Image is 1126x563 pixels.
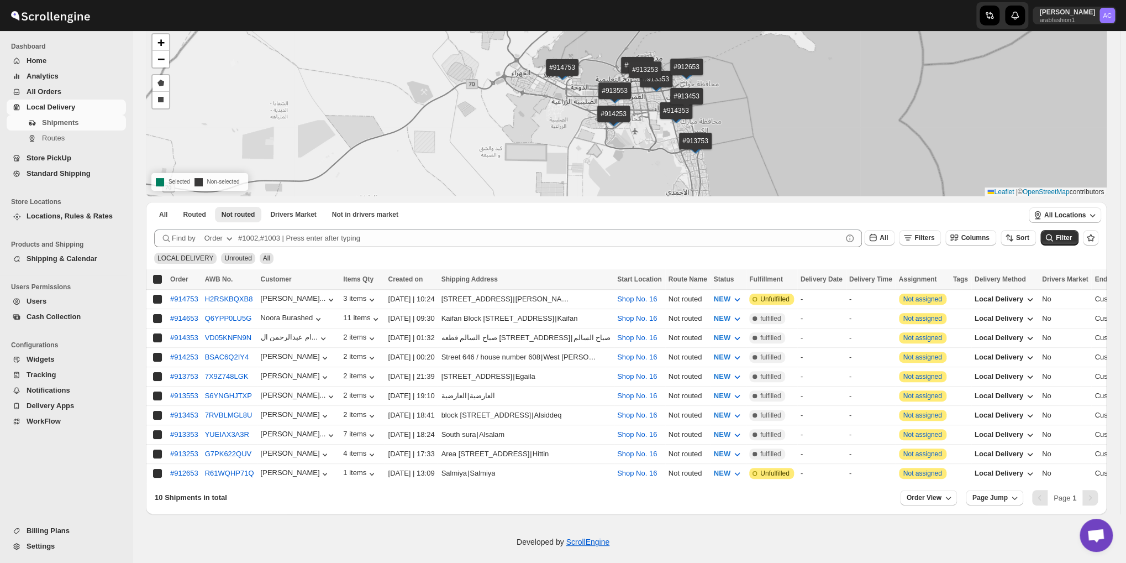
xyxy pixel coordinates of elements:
div: #912653 [170,469,198,477]
div: #914653 [170,314,198,322]
div: [DATE] | 01:32 [388,332,434,343]
p: [PERSON_NAME] [1039,8,1095,17]
button: 4 items [343,449,377,460]
span: Filter [1056,234,1072,242]
span: Delivery Time [849,275,892,283]
span: Filters [914,234,934,242]
button: Shop No. 16 [617,430,657,439]
button: Delivery Apps [7,398,126,414]
button: Filter [1040,230,1078,246]
img: Marker [637,70,654,82]
button: Notifications [7,383,126,398]
div: No [1042,371,1088,382]
button: Shipping & Calendar [7,251,126,267]
span: Routes [42,134,65,142]
span: All [880,234,888,242]
span: Analytics [27,72,59,80]
button: #913753 [170,372,198,380]
div: - [849,371,892,382]
div: Open chat [1080,519,1113,552]
button: Routed [176,207,212,222]
span: Status [714,275,734,283]
div: - [849,332,892,343]
span: All [263,254,270,262]
span: Configurations [11,341,127,350]
div: 2 items [343,333,377,344]
span: Dashboard [11,42,127,51]
span: All [159,210,167,219]
span: Sort [1016,234,1029,242]
button: Local Delivery [968,329,1042,347]
div: 3 items [343,294,377,305]
button: Analytics [7,69,126,84]
img: Marker [678,67,695,80]
div: | [441,332,610,343]
div: 7 items [343,430,377,441]
button: Order View [900,490,957,505]
span: NEW [714,450,730,458]
button: Shop No. 16 [617,411,657,419]
button: H2RSKBQXB8 [205,295,253,303]
button: All Orders [7,84,126,100]
span: Shipping & Calendar [27,254,97,263]
span: Order View [907,493,941,502]
span: Widgets [27,355,54,363]
span: Home [27,56,46,65]
a: OpenStreetMap [1023,188,1070,196]
button: User menu [1033,7,1116,24]
span: Local Delivery [975,450,1023,458]
button: Shop No. 16 [617,372,657,380]
a: Draw a rectangle [152,92,169,108]
img: Marker [687,142,704,154]
button: Local Delivery [968,406,1042,424]
button: #914353 [170,333,198,342]
span: Store Locations [11,197,127,206]
div: Egaila [515,371,535,382]
span: fulfilled [760,333,781,342]
div: No [1042,313,1088,324]
button: Users [7,294,126,309]
button: Widgets [7,352,126,367]
span: Drivers Market [1042,275,1088,283]
p: Non-selected [194,175,240,189]
div: #913553 [170,392,198,400]
div: #913353 [170,430,198,439]
button: Not assigned [903,470,942,477]
span: Local Delivery [975,314,1023,322]
button: Not assigned [903,450,942,458]
span: + [157,35,165,49]
div: - [849,313,892,324]
button: Order [198,230,241,247]
button: #913453 [170,411,198,419]
span: NEW [714,392,730,400]
span: NEW [714,430,730,439]
button: [PERSON_NAME]... [261,391,337,402]
span: AWB No. [205,275,233,283]
button: [PERSON_NAME] [261,468,331,479]
button: Shop No. 16 [617,295,657,303]
div: - [801,294,843,305]
span: | [1016,188,1018,196]
div: - [849,352,892,363]
div: 2 items [343,391,377,402]
div: 2 items [343,410,377,421]
img: Marker [678,97,695,109]
button: All [152,207,174,222]
button: NEW [707,290,749,308]
button: Settings [7,539,126,554]
button: [PERSON_NAME]... [261,294,337,305]
div: | [441,294,610,305]
div: [PERSON_NAME] [PERSON_NAME] [515,294,571,305]
button: NEW [707,465,749,482]
button: NEW [707,387,749,405]
button: #914253 [170,353,198,361]
span: Start Location [617,275,662,283]
span: Local Delivery [975,372,1023,380]
div: No [1042,294,1088,305]
span: Local Delivery [975,333,1023,342]
button: Local Delivery [968,387,1042,405]
div: Order [204,233,223,244]
div: | [441,352,610,363]
button: Billing Plans [7,523,126,539]
button: ام عبدالرحمن ال... [261,333,329,344]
